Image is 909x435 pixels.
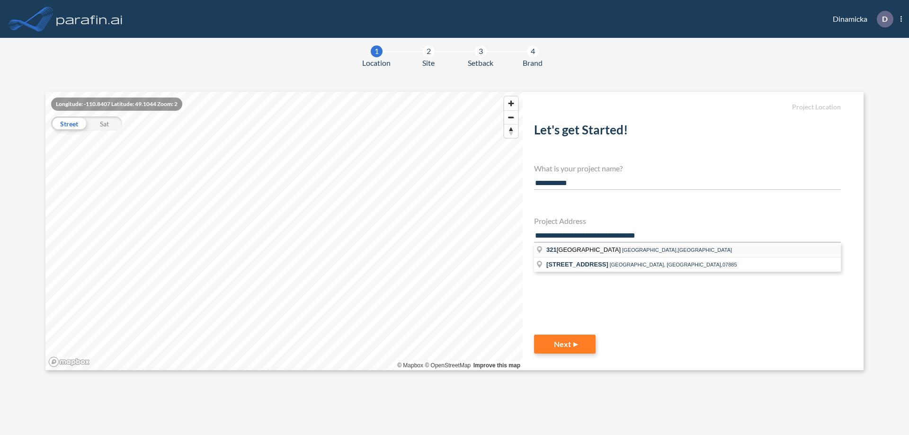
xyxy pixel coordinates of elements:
h4: What is your project name? [534,164,841,173]
span: 321 [546,246,557,253]
a: Improve this map [473,362,520,369]
div: Street [51,116,87,131]
button: Next [534,335,596,354]
button: Reset bearing to north [504,124,518,138]
span: [GEOGRAPHIC_DATA],[GEOGRAPHIC_DATA] [622,247,732,253]
span: [STREET_ADDRESS] [546,261,608,268]
a: OpenStreetMap [425,362,471,369]
h5: Project Location [534,103,841,111]
div: 2 [423,45,435,57]
div: Sat [87,116,122,131]
span: [GEOGRAPHIC_DATA] [546,246,622,253]
button: Zoom in [504,97,518,110]
p: D [882,15,888,23]
div: Longitude: -110.8407 Latitude: 49.1044 Zoom: 2 [51,98,182,111]
div: 1 [371,45,383,57]
h2: Let's get Started! [534,123,841,141]
span: Zoom out [504,111,518,124]
h4: Project Address [534,216,841,225]
a: Mapbox homepage [48,356,90,367]
span: Site [422,57,435,69]
div: 4 [527,45,539,57]
span: [GEOGRAPHIC_DATA], [GEOGRAPHIC_DATA],07885 [610,262,737,267]
span: Location [362,57,391,69]
img: logo [54,9,125,28]
a: Mapbox [397,362,423,369]
button: Zoom out [504,110,518,124]
span: Brand [523,57,543,69]
div: 3 [475,45,487,57]
div: Dinamicka [819,11,902,27]
span: Setback [468,57,493,69]
canvas: Map [45,92,523,370]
